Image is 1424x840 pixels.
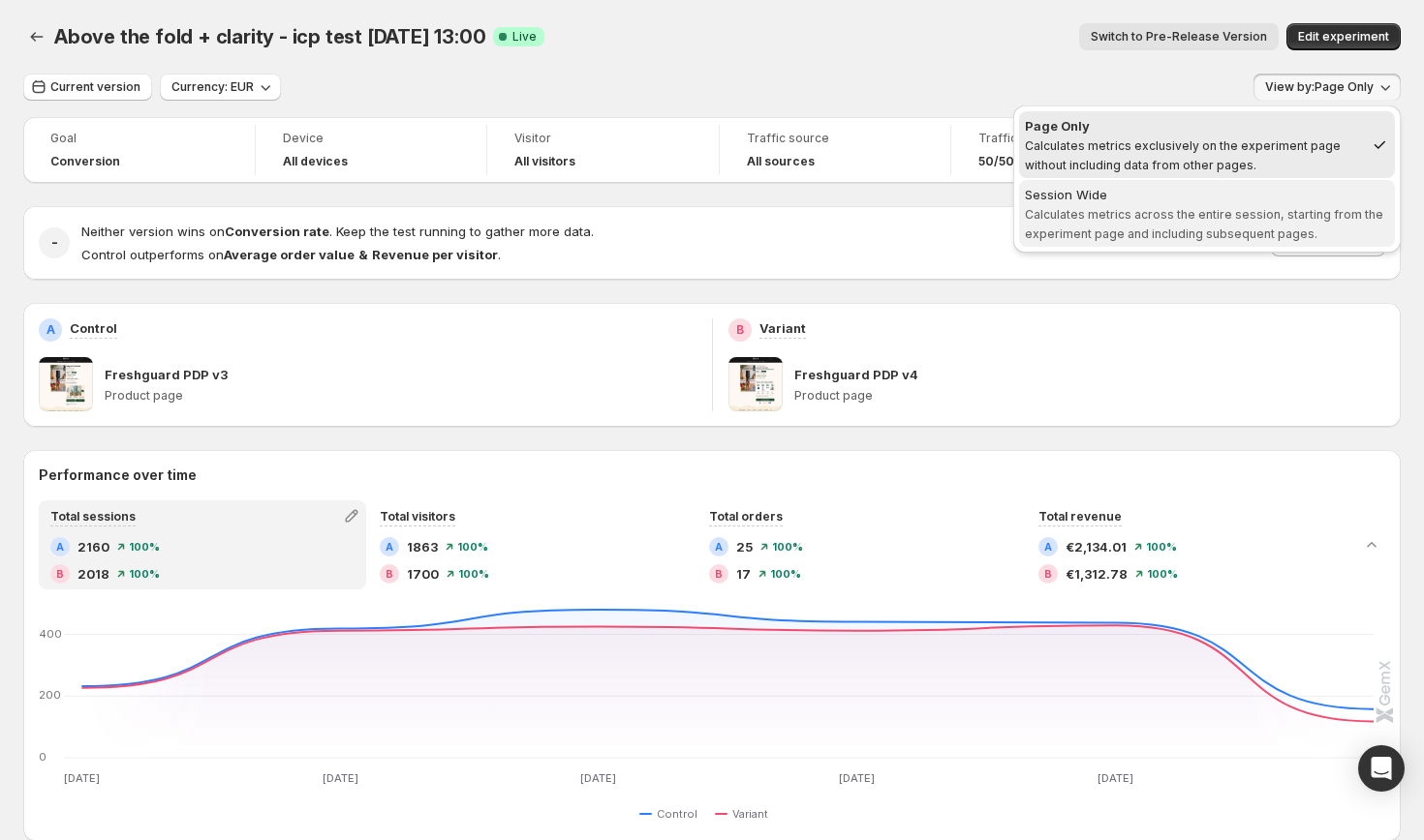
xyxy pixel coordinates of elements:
span: Total orders [709,509,783,524]
span: Control outperforms on . [81,247,501,262]
span: Traffic split [978,131,1156,146]
text: [DATE] [580,771,616,785]
span: 100 % [458,568,489,580]
span: Switch to Pre-Release Version [1091,29,1267,45]
span: 17 [736,564,751,584]
span: Calculates metrics across the entire session, starting from the experiment page and including sub... [1025,207,1383,241]
h4: All sources [747,154,815,169]
strong: Revenue per visitor [372,247,498,262]
span: Calculates metrics exclusively on the experiment page without including data from other pages. [1025,138,1341,172]
h2: Performance over time [39,465,1385,485]
p: Variant [759,318,806,338]
span: 100 % [457,541,488,553]
span: Above the fold + clarity - icp test [DATE] 13:00 [54,25,485,48]
a: DeviceAll devices [283,129,460,171]
text: [DATE] [839,771,875,785]
span: €2,134.01 [1066,537,1127,556]
span: Control [657,806,697,822]
h2: B [715,568,723,580]
p: Freshguard PDP v4 [794,365,918,384]
a: Traffic split50/50 [978,129,1156,171]
span: 2160 [77,537,109,556]
span: 2018 [77,564,109,584]
span: 100 % [772,541,803,553]
text: [DATE] [1098,771,1133,785]
h4: All devices [283,154,348,169]
button: View by:Page Only [1254,74,1401,101]
span: Total visitors [380,509,455,524]
span: Total sessions [50,509,136,524]
button: Currency: EUR [160,74,281,101]
p: Product page [794,388,1386,404]
h4: All visitors [514,154,575,169]
h2: B [56,568,64,580]
span: 100 % [1146,541,1177,553]
div: Page Only [1025,116,1364,135]
img: Freshguard PDP v4 [728,357,783,411]
span: Traffic source [747,131,924,146]
button: Collapse chart [1358,531,1385,558]
a: VisitorAll visitors [514,129,692,171]
span: Live [512,29,537,45]
text: 0 [39,750,46,764]
span: Currency: EUR [171,79,254,95]
h2: A [1044,541,1052,553]
span: Visitor [514,131,692,146]
span: Current version [50,79,140,95]
strong: Conversion rate [225,224,329,239]
text: 200 [39,688,61,702]
img: Freshguard PDP v3 [39,357,93,411]
span: €1,312.78 [1066,564,1128,584]
button: Back [23,23,50,50]
p: Control [70,318,117,338]
span: 100 % [770,568,801,580]
span: 50/50 [978,154,1014,169]
h2: B [1044,568,1052,580]
h2: B [736,322,744,338]
p: Freshguard PDP v3 [105,365,228,384]
h2: - [51,233,58,253]
a: GoalConversion [50,129,228,171]
button: Variant [715,802,776,825]
span: 25 [736,537,753,556]
button: Current version [23,74,152,101]
h2: B [386,568,393,580]
span: 1700 [407,564,439,584]
span: Neither version wins on . Keep the test running to gather more data. [81,224,594,239]
span: 100 % [129,541,160,553]
span: 1863 [407,537,438,556]
text: 400 [39,627,62,641]
text: [DATE] [323,771,358,785]
div: Session Wide [1025,185,1389,204]
strong: & [358,247,368,262]
span: 100 % [1147,568,1178,580]
p: Product page [105,388,697,404]
span: Device [283,131,460,146]
a: Traffic sourceAll sources [747,129,924,171]
span: Conversion [50,154,120,169]
span: Total revenue [1038,509,1122,524]
span: View by: Page Only [1265,79,1374,95]
span: Edit experiment [1298,29,1389,45]
h2: A [46,322,55,338]
span: Goal [50,131,228,146]
h2: A [56,541,64,553]
button: Control [639,802,705,825]
strong: Average order value [224,247,355,262]
h2: A [715,541,723,553]
h2: A [386,541,393,553]
button: Switch to Pre-Release Version [1079,23,1279,50]
span: 100 % [129,568,160,580]
text: [DATE] [64,771,100,785]
button: Edit experiment [1286,23,1401,50]
div: Open Intercom Messenger [1358,745,1405,792]
span: Variant [732,806,768,822]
